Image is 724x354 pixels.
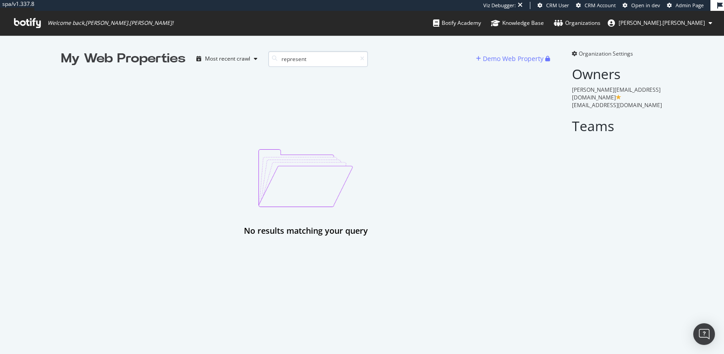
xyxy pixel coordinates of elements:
h2: Owners [572,66,663,81]
a: Knowledge Base [491,11,544,35]
div: Demo Web Property [483,54,543,63]
a: Demo Web Property [476,55,545,62]
input: Search [268,51,368,67]
span: [EMAIL_ADDRESS][DOMAIN_NAME] [572,101,662,109]
button: [PERSON_NAME].[PERSON_NAME] [600,16,719,30]
div: Open Intercom Messenger [693,323,715,345]
a: CRM Account [576,2,616,9]
button: Most recent crawl [193,52,261,66]
div: Organizations [554,19,600,28]
div: No results matching your query [244,225,368,237]
a: Organizations [554,11,600,35]
div: Knowledge Base [491,19,544,28]
a: CRM User [538,2,569,9]
button: Demo Web Property [476,52,545,66]
h2: Teams [572,118,663,133]
span: Welcome back, [PERSON_NAME].[PERSON_NAME] ! [48,19,173,27]
a: Botify Academy [433,11,481,35]
span: Organization Settings [579,50,633,57]
div: Viz Debugger: [483,2,516,9]
span: Open in dev [631,2,660,9]
span: [PERSON_NAME][EMAIL_ADDRESS][DOMAIN_NAME] [572,86,661,101]
div: My Web Properties [61,50,186,68]
a: Admin Page [667,2,704,9]
span: CRM User [546,2,569,9]
span: Admin Page [676,2,704,9]
a: Open in dev [623,2,660,9]
div: Most recent crawl [205,56,250,61]
img: emptyProjectImage [258,149,353,207]
div: Botify Academy [433,19,481,28]
span: CRM Account [585,2,616,9]
span: emma.mcgillis [619,19,705,27]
